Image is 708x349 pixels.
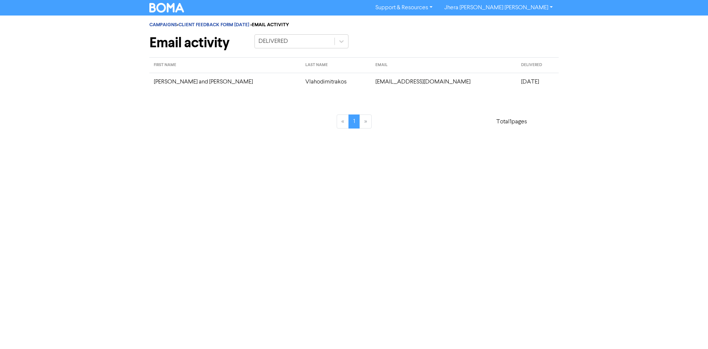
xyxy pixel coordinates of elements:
[149,34,243,51] h1: Email activity
[258,37,288,46] div: DELIVERED
[348,114,360,129] a: Page 1 is your current page
[517,58,559,73] th: DELIVERED
[301,73,371,91] td: Vlahodimitrakos
[149,3,184,13] img: BOMA Logo
[496,117,527,126] p: Total 1 pages
[149,22,177,28] a: CAMPAIGNS
[371,73,517,91] td: [EMAIL_ADDRESS][DOMAIN_NAME]
[149,58,301,73] th: FIRST NAME
[301,58,371,73] th: LAST NAME
[615,269,708,349] iframe: Chat Widget
[369,2,438,14] a: Support & Resources
[149,21,559,28] div: > > EMAIL ACTIVITY
[438,2,559,14] a: Jhera [PERSON_NAME] [PERSON_NAME]
[517,73,559,91] td: [DATE]
[178,22,249,28] a: CLIENT FEEDBACK FORM [DATE]
[371,58,517,73] th: EMAIL
[149,73,301,91] td: [PERSON_NAME] and [PERSON_NAME]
